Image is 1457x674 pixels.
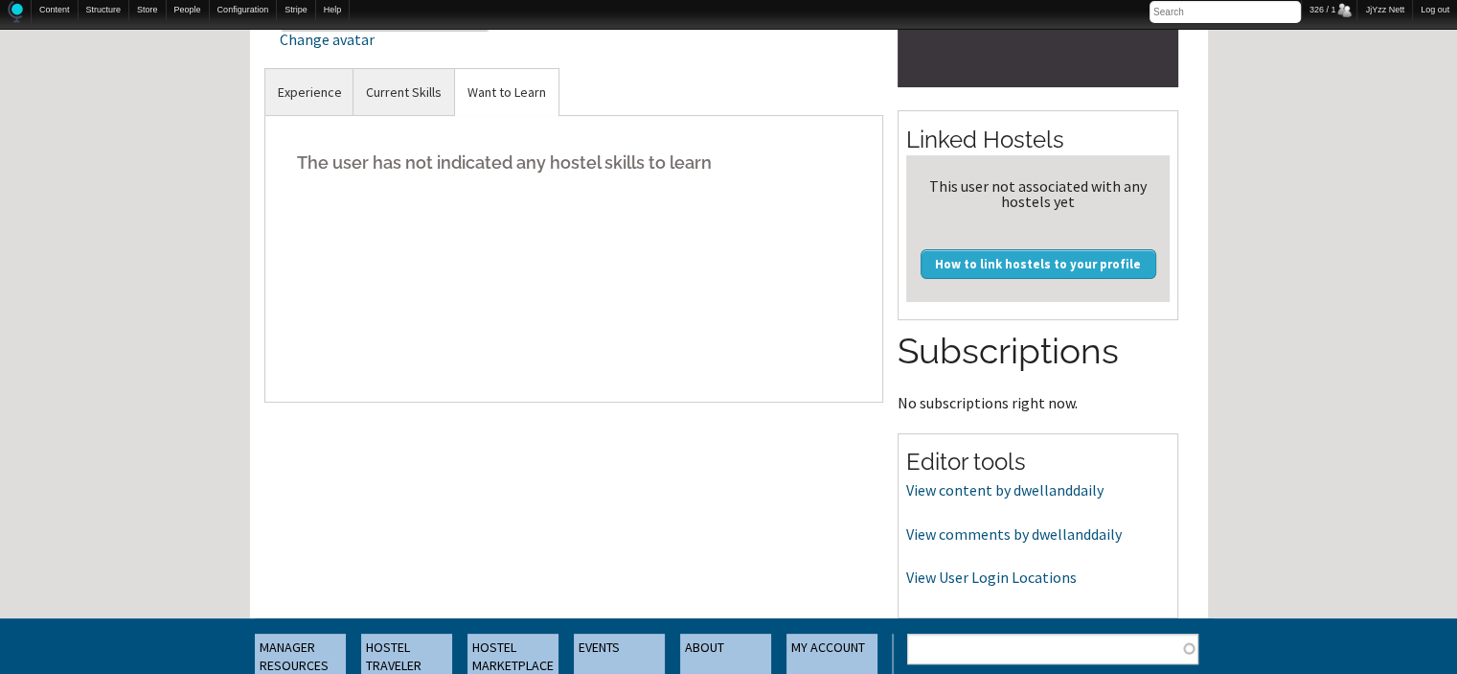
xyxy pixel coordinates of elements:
[914,178,1162,209] div: This user not associated with any hostels yet
[906,568,1077,587] a: View User Login Locations
[921,249,1156,278] a: How to link hostels to your profile
[265,69,354,116] a: Experience
[1150,1,1301,23] input: Search
[906,480,1104,500] a: View content by dwellanddaily
[906,446,1170,478] h2: Editor tools
[8,1,23,23] img: Home
[280,133,869,192] h5: The user has not indicated any hostel skills to learn
[353,69,454,116] a: Current Skills
[906,124,1170,156] h2: Linked Hostels
[898,327,1178,409] section: No subscriptions right now.
[280,32,491,47] div: Change avatar
[455,69,558,116] a: Want to Learn
[898,327,1178,377] h2: Subscriptions
[906,524,1122,544] a: View comments by dwellanddaily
